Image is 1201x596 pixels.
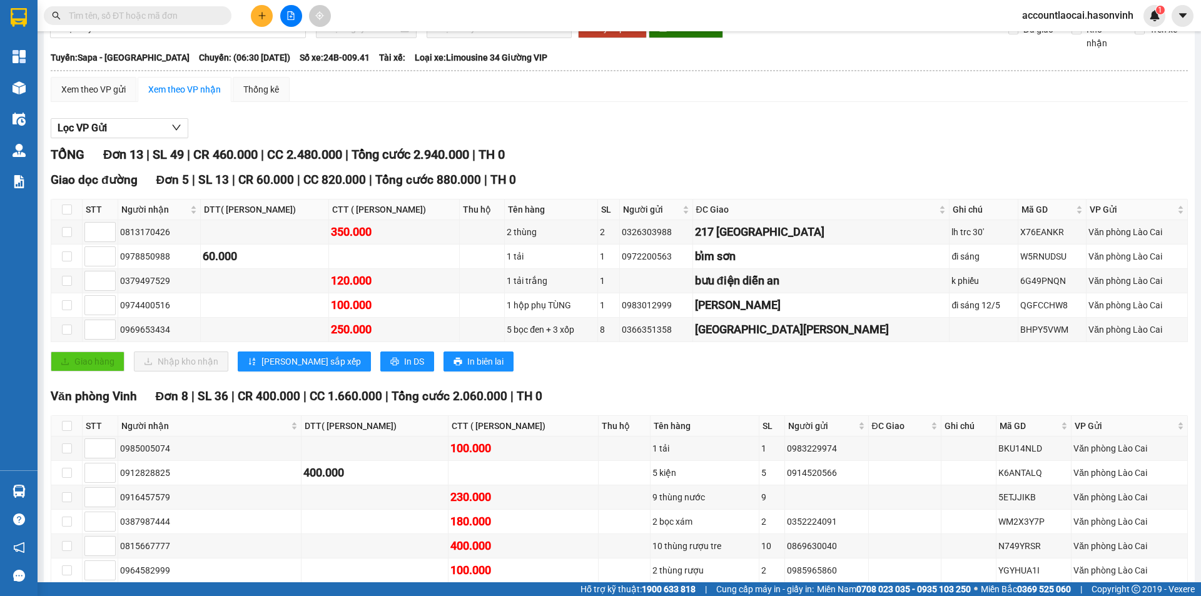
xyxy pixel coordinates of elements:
div: 60.000 [203,248,327,265]
div: Văn phòng Lào Cai [1073,466,1185,480]
div: 5 kiện [652,466,757,480]
div: 0985005074 [120,442,299,455]
span: | [297,173,300,187]
div: 5 bọc đen + 3 xốp [507,323,595,336]
span: | [369,173,372,187]
span: VP Gửi [1075,419,1175,433]
span: printer [390,357,399,367]
th: Tên hàng [505,200,598,220]
button: uploadGiao hàng [51,351,124,371]
img: dashboard-icon [13,50,26,63]
div: 2 [600,225,617,239]
td: W5RNUDSU [1018,245,1087,269]
img: warehouse-icon [13,113,26,126]
span: | [261,147,264,162]
span: | [303,389,307,403]
th: Ghi chú [941,416,996,437]
div: 9 [761,490,782,504]
span: | [385,389,388,403]
th: SL [759,416,784,437]
td: Văn phòng Lào Cai [1072,534,1188,558]
div: 400.000 [450,537,596,555]
div: k phiếu [951,274,1016,288]
img: solution-icon [13,175,26,188]
span: search [52,11,61,20]
span: accountlaocai.hasonvinh [1012,8,1143,23]
span: Giao dọc đường [51,173,138,187]
th: DTT( [PERSON_NAME]) [302,416,448,437]
span: Chuyến: (06:30 [DATE]) [199,51,290,64]
span: Người nhận [121,203,188,216]
b: Tuyến: Sapa - [GEOGRAPHIC_DATA] [51,53,190,63]
td: BHPY5VWM [1018,318,1087,342]
td: N749YRSR [996,534,1072,558]
span: message [13,570,25,582]
span: Miền Nam [817,582,971,596]
div: [GEOGRAPHIC_DATA][PERSON_NAME] [695,321,948,338]
span: SL 36 [198,389,228,403]
span: TH 0 [490,173,516,187]
span: TH 0 [479,147,505,162]
div: Văn phòng Lào Cai [1073,515,1185,528]
div: 1 [600,274,617,288]
div: YGYHUA1I [998,563,1070,577]
div: 100.000 [450,440,596,457]
td: X76EANKR [1018,220,1087,245]
th: Thu hộ [460,200,505,220]
td: Văn phòng Lào Cai [1072,437,1188,461]
div: 0972200563 [622,250,691,263]
button: Lọc VP Gửi [51,118,188,138]
td: Văn phòng Lào Cai [1087,318,1188,342]
span: 1 [1158,6,1162,14]
div: Thống kê [243,83,279,96]
span: SL 49 [153,147,184,162]
button: plus [251,5,273,27]
div: 217 [GEOGRAPHIC_DATA] [695,223,948,241]
button: sort-ascending[PERSON_NAME] sắp xếp [238,351,371,371]
span: CR 400.000 [238,389,300,403]
sup: 1 [1156,6,1165,14]
div: 10 [761,539,782,553]
span: | [705,582,707,596]
span: ĐC Giao [696,203,937,216]
div: 180.000 [450,513,596,530]
span: caret-down [1177,10,1188,21]
div: 2 bọc xám [652,515,757,528]
span: ⚪️ [974,587,978,592]
th: Thu hộ [599,416,651,437]
div: 0379497529 [120,274,198,288]
span: Tài xế: [379,51,405,64]
span: printer [454,357,462,367]
div: 0983012999 [622,298,691,312]
td: 6G49PNQN [1018,269,1087,293]
div: 1 tải [507,250,595,263]
span: ĐC Giao [872,419,928,433]
span: TH 0 [517,389,542,403]
div: 5ETJJIKB [998,490,1070,504]
div: 9 thùng nước [652,490,757,504]
div: 0983229974 [787,442,866,455]
span: In biên lai [467,355,504,368]
span: plus [258,11,266,20]
div: 100.000 [331,296,457,314]
span: | [187,147,190,162]
strong: 1900 633 818 [642,584,696,594]
div: 0985965860 [787,563,866,577]
div: 1 [761,442,782,455]
div: 120.000 [331,272,457,290]
button: caret-down [1172,5,1193,27]
div: 0366351358 [622,323,691,336]
button: aim [309,5,331,27]
div: 0969653434 [120,323,198,336]
span: Loại xe: Limousine 34 Giường VIP [415,51,547,64]
div: Văn phòng Lào Cai [1073,490,1185,504]
button: downloadNhập kho nhận [134,351,228,371]
th: CTT ( [PERSON_NAME]) [448,416,599,437]
div: 0813170426 [120,225,198,239]
div: Văn phòng Lào Cai [1088,225,1185,239]
div: 0912828825 [120,466,299,480]
div: 8 [600,323,617,336]
img: logo-vxr [11,8,27,27]
th: SL [598,200,620,220]
div: 0978850988 [120,250,198,263]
